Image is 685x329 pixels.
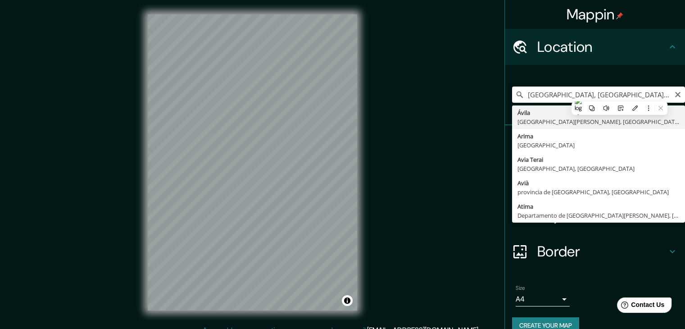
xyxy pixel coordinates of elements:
[505,161,685,197] div: Style
[517,141,680,150] div: [GEOGRAPHIC_DATA]
[537,38,667,56] h4: Location
[517,132,680,141] div: Arima
[517,108,680,117] div: Ávila
[512,87,685,103] input: Pick your city or area
[342,295,353,306] button: Toggle attribution
[567,5,624,23] h4: Mappin
[517,117,680,126] div: [GEOGRAPHIC_DATA][PERSON_NAME], [GEOGRAPHIC_DATA]
[505,125,685,161] div: Pins
[517,164,680,173] div: [GEOGRAPHIC_DATA], [GEOGRAPHIC_DATA]
[517,211,680,220] div: Departamento de [GEOGRAPHIC_DATA][PERSON_NAME], [GEOGRAPHIC_DATA]
[517,187,680,196] div: provincia de [GEOGRAPHIC_DATA], [GEOGRAPHIC_DATA]
[516,284,525,292] label: Size
[516,292,570,306] div: A4
[148,14,357,311] canvas: Map
[537,206,667,224] h4: Layout
[517,178,680,187] div: Avià
[505,233,685,270] div: Border
[674,90,681,98] button: Clear
[505,29,685,65] div: Location
[616,12,623,19] img: pin-icon.png
[605,294,675,319] iframe: Help widget launcher
[517,202,680,211] div: Atima
[505,197,685,233] div: Layout
[537,242,667,260] h4: Border
[517,155,680,164] div: Avia Terai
